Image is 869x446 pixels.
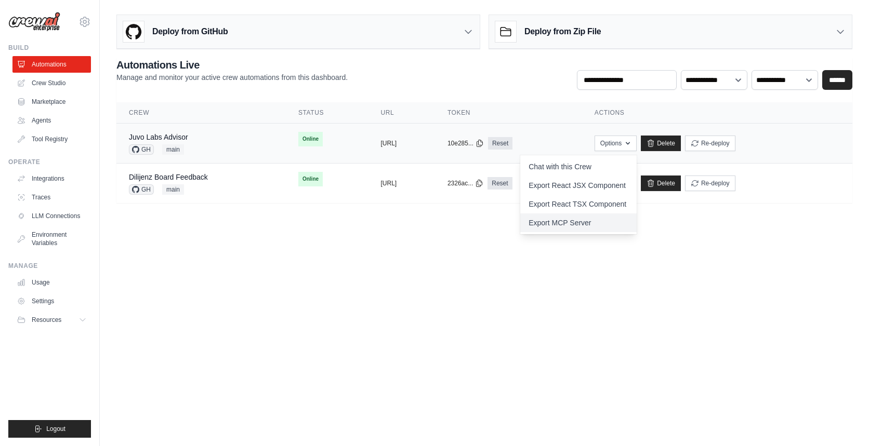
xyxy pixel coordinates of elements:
[595,136,637,151] button: Options
[685,136,735,151] button: Re-deploy
[32,316,61,324] span: Resources
[12,208,91,224] a: LLM Connections
[123,21,144,42] img: GitHub Logo
[8,44,91,52] div: Build
[520,157,637,176] a: Chat with this Crew
[12,226,91,251] a: Environment Variables
[12,75,91,91] a: Crew Studio
[12,131,91,147] a: Tool Registry
[298,132,323,146] span: Online
[162,144,184,155] span: main
[524,25,601,38] h3: Deploy from Zip File
[8,262,91,270] div: Manage
[116,72,348,83] p: Manage and monitor your active crew automations from this dashboard.
[520,213,637,232] a: Export MCP Server
[582,102,852,124] th: Actions
[447,179,483,187] button: 2326ac...
[817,396,869,446] iframe: Chat Widget
[520,195,637,213] a: Export React TSX Component
[641,175,681,191] a: Delete
[8,158,91,166] div: Operate
[12,274,91,291] a: Usage
[488,137,512,150] a: Reset
[129,184,154,195] span: GH
[298,172,323,186] span: Online
[116,58,348,72] h2: Automations Live
[8,12,60,32] img: Logo
[641,136,681,151] a: Delete
[286,102,368,124] th: Status
[12,189,91,206] a: Traces
[12,170,91,187] a: Integrations
[12,293,91,309] a: Settings
[129,173,208,181] a: Dilijenz Board Feedback
[46,425,65,433] span: Logout
[368,102,435,124] th: URL
[129,144,154,155] span: GH
[12,93,91,110] a: Marketplace
[447,139,484,147] button: 10e285...
[685,175,735,191] button: Re-deploy
[12,112,91,129] a: Agents
[116,102,286,124] th: Crew
[129,133,188,141] a: Juvo Labs Advisor
[12,312,91,328] button: Resources
[152,25,228,38] h3: Deploy from GitHub
[520,176,637,195] a: Export React JSX Component
[162,184,184,195] span: main
[12,56,91,73] a: Automations
[435,102,582,124] th: Token
[488,177,512,190] a: Reset
[8,420,91,438] button: Logout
